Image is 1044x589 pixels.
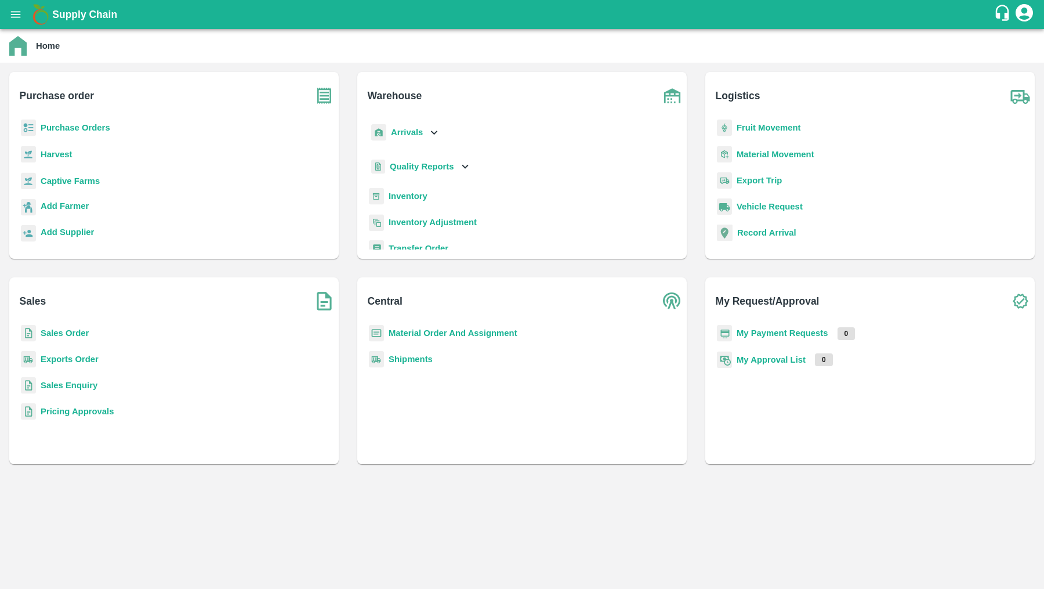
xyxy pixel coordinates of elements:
[9,36,27,56] img: home
[716,88,760,104] b: Logistics
[389,244,448,253] a: Transfer Order
[1014,2,1035,27] div: account of current user
[52,9,117,20] b: Supply Chain
[1006,287,1035,316] img: check
[21,377,36,394] img: sales
[41,226,94,241] a: Add Supplier
[389,218,477,227] a: Inventory Adjustment
[41,176,100,186] a: Captive Farms
[737,328,828,338] a: My Payment Requests
[658,287,687,316] img: central
[369,155,472,179] div: Quality Reports
[717,351,732,368] img: approval
[369,325,384,342] img: centralMaterial
[41,227,94,237] b: Add Supplier
[20,293,46,309] b: Sales
[717,325,732,342] img: payment
[36,41,60,50] b: Home
[21,199,36,216] img: farmer
[20,88,94,104] b: Purchase order
[369,240,384,257] img: whTransfer
[658,81,687,110] img: warehouse
[21,225,36,242] img: supplier
[369,351,384,368] img: shipments
[717,172,732,189] img: delivery
[717,225,733,241] img: recordArrival
[41,328,89,338] a: Sales Order
[716,293,820,309] b: My Request/Approval
[21,325,36,342] img: sales
[41,123,110,132] a: Purchase Orders
[29,3,52,26] img: logo
[815,353,833,366] p: 0
[717,198,732,215] img: vehicle
[368,88,422,104] b: Warehouse
[21,146,36,163] img: harvest
[371,124,386,141] img: whArrival
[1006,81,1035,110] img: truck
[41,381,97,390] a: Sales Enquiry
[368,293,403,309] b: Central
[369,188,384,205] img: whInventory
[41,201,89,211] b: Add Farmer
[21,351,36,368] img: shipments
[310,287,339,316] img: soSales
[737,355,806,364] a: My Approval List
[389,355,433,364] a: Shipments
[391,128,423,137] b: Arrivals
[737,228,796,237] a: Record Arrival
[389,328,517,338] a: Material Order And Assignment
[371,160,385,174] img: qualityReport
[41,200,89,215] a: Add Farmer
[41,150,72,159] a: Harvest
[310,81,339,110] img: purchase
[389,191,427,201] a: Inventory
[838,327,855,340] p: 0
[717,146,732,163] img: material
[369,120,441,146] div: Arrivals
[52,6,994,23] a: Supply Chain
[994,4,1014,25] div: customer-support
[41,355,99,364] a: Exports Order
[369,214,384,231] img: inventory
[737,202,803,211] a: Vehicle Request
[2,1,29,28] button: open drawer
[737,150,814,159] a: Material Movement
[21,120,36,136] img: reciept
[41,407,114,416] a: Pricing Approvals
[737,176,782,185] a: Export Trip
[717,120,732,136] img: fruit
[21,403,36,420] img: sales
[390,162,454,171] b: Quality Reports
[21,172,36,190] img: harvest
[737,123,801,132] a: Fruit Movement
